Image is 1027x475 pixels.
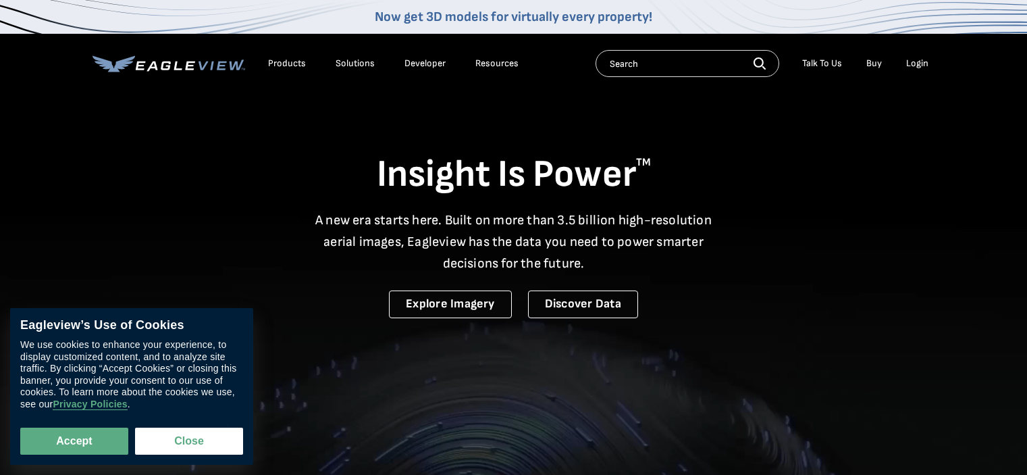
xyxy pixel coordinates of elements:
[20,318,243,333] div: Eagleview’s Use of Cookies
[389,291,512,318] a: Explore Imagery
[375,9,652,25] a: Now get 3D models for virtually every property!
[135,428,243,455] button: Close
[53,399,127,411] a: Privacy Policies
[93,151,935,199] h1: Insight Is Power
[475,57,519,70] div: Resources
[20,428,128,455] button: Accept
[268,57,306,70] div: Products
[596,50,779,77] input: Search
[336,57,375,70] div: Solutions
[866,57,882,70] a: Buy
[802,57,842,70] div: Talk To Us
[528,291,638,318] a: Discover Data
[636,156,651,169] sup: TM
[307,209,720,274] p: A new era starts here. Built on more than 3.5 billion high-resolution aerial images, Eagleview ha...
[906,57,928,70] div: Login
[404,57,446,70] a: Developer
[20,340,243,411] div: We use cookies to enhance your experience, to display customized content, and to analyze site tra...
